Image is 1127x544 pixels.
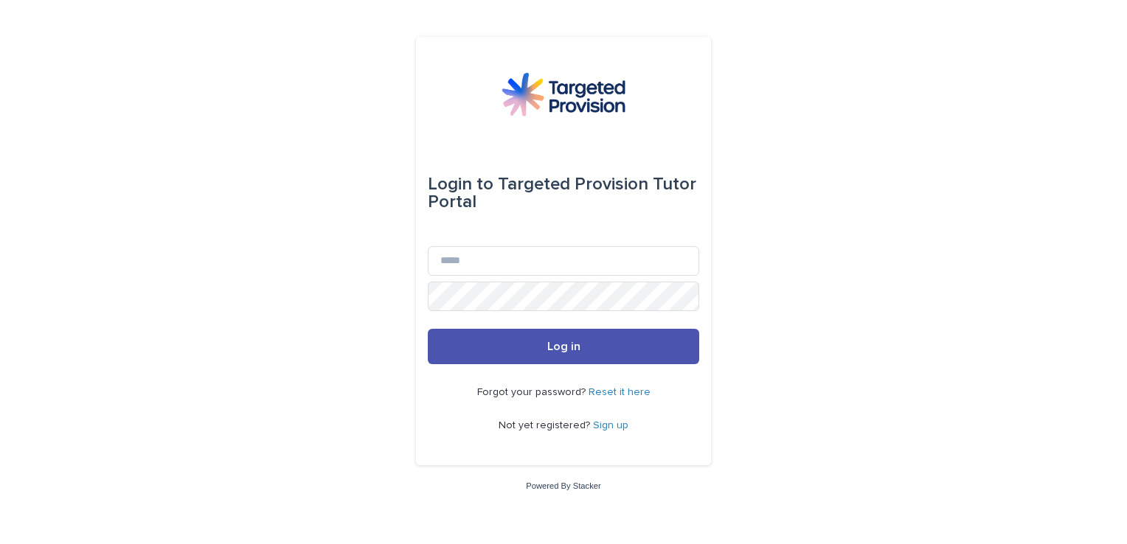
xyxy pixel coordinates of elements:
[428,329,699,364] button: Log in
[477,387,589,397] span: Forgot your password?
[526,481,600,490] a: Powered By Stacker
[593,420,628,430] a: Sign up
[502,72,625,116] img: M5nRWzHhSzIhMunXDL62
[428,164,699,223] div: Targeted Provision Tutor Portal
[499,420,593,430] span: Not yet registered?
[428,175,493,193] span: Login to
[547,341,580,352] span: Log in
[589,387,651,397] a: Reset it here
